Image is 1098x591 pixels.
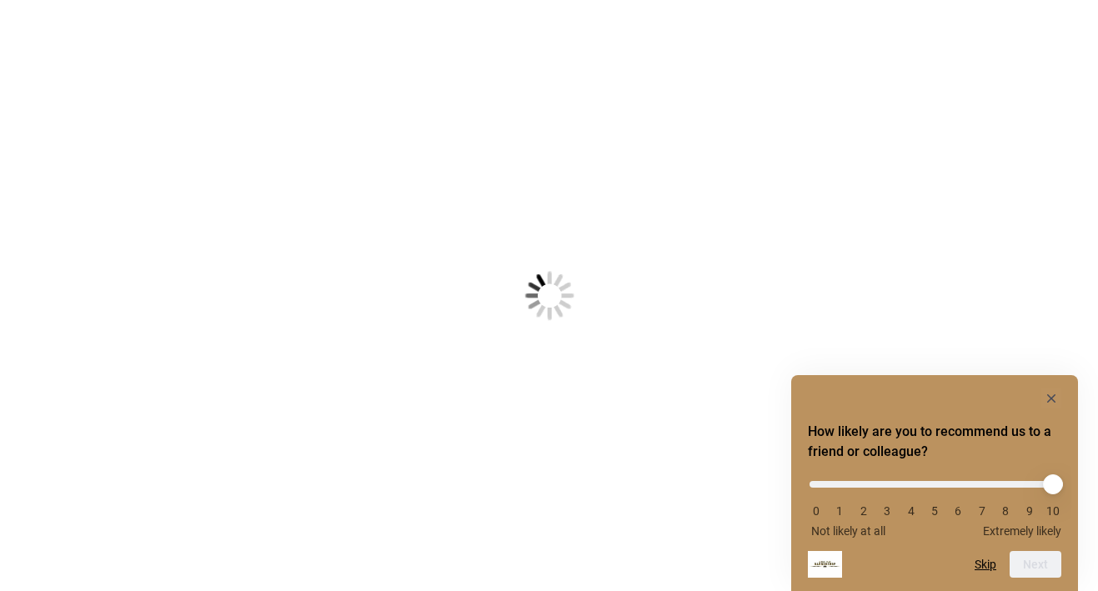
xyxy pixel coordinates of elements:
li: 1 [831,504,848,518]
img: Loading [443,189,656,403]
button: Hide survey [1041,388,1061,408]
span: Extremely likely [983,524,1061,538]
button: Skip [975,558,996,571]
li: 2 [855,504,872,518]
li: 3 [879,504,895,518]
li: 9 [1021,504,1038,518]
li: 10 [1045,504,1061,518]
li: 0 [808,504,825,518]
li: 7 [974,504,990,518]
li: 4 [903,504,920,518]
li: 5 [926,504,943,518]
li: 6 [950,504,966,518]
div: How likely are you to recommend us to a friend or colleague? Select an option from 0 to 10, with ... [808,388,1061,578]
button: Next question [1010,551,1061,578]
span: Not likely at all [811,524,885,538]
li: 8 [997,504,1014,518]
div: How likely are you to recommend us to a friend or colleague? Select an option from 0 to 10, with ... [808,468,1061,538]
h2: How likely are you to recommend us to a friend or colleague? Select an option from 0 to 10, with ... [808,422,1061,462]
